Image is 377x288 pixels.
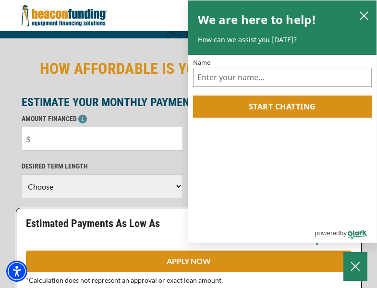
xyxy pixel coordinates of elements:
a: APPLY NOW [26,251,352,272]
button: Close Chatbox [343,252,367,281]
span: powered [315,227,340,239]
input: Name [193,68,372,87]
p: AMOUNT FINANCED [22,113,183,124]
input: $ [22,127,183,151]
button: close chatbox [356,9,372,22]
p: ESTIMATE YOUR MONTHLY PAYMENT [22,96,356,108]
label: Name [193,60,372,66]
div: Accessibility Menu [6,261,27,282]
a: Powered by Olark [315,226,377,242]
h2: HOW AFFORDABLE IS YOUR NEXT TOW TRUCK? [22,58,356,80]
span: *Calculation does not represent an approval or exact loan amount. [26,276,223,284]
p: DESIRED TERM LENGTH [22,160,183,172]
button: Start chatting [193,96,372,118]
p: How can we assist you [DATE]? [198,35,367,45]
h2: We are here to help! [198,10,316,29]
span: by [340,227,347,239]
p: Estimated Payments As Low As [26,218,183,229]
